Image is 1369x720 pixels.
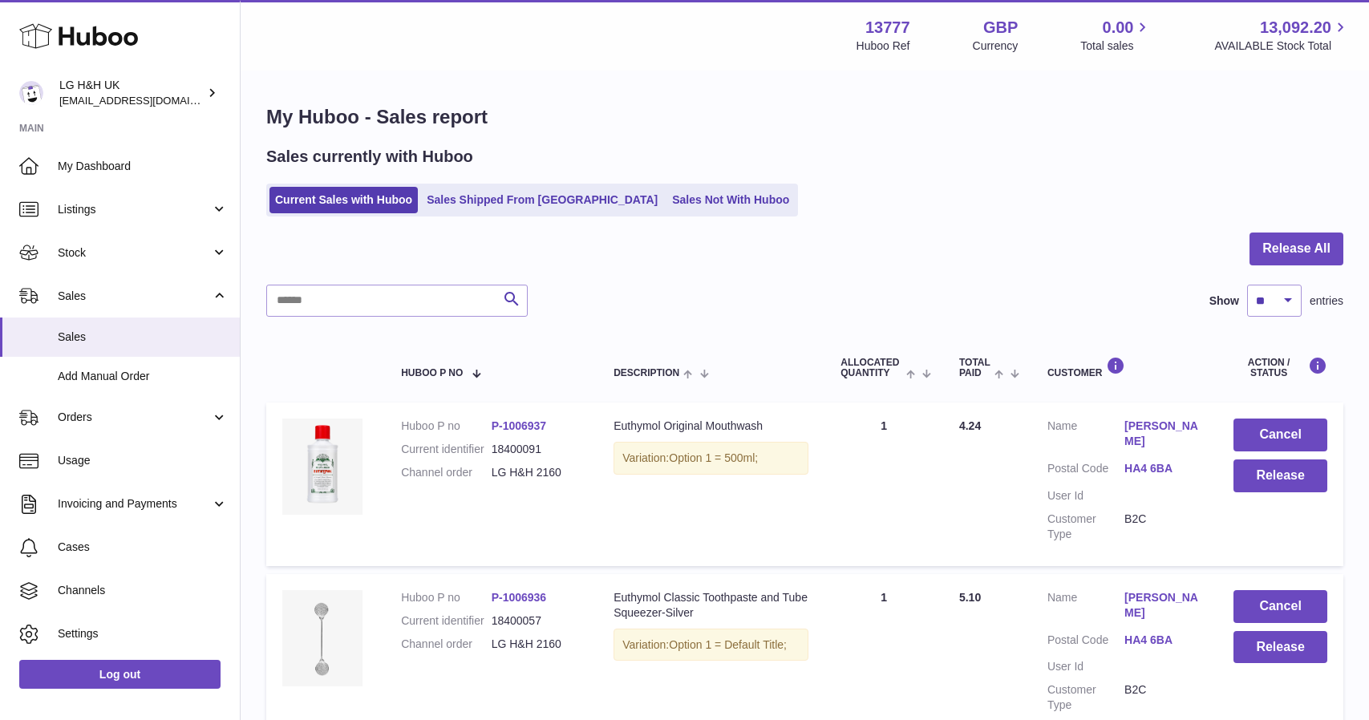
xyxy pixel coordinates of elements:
[1124,633,1201,648] a: HA4 6BA
[401,419,492,434] dt: Huboo P no
[1250,233,1343,265] button: Release All
[401,442,492,457] dt: Current identifier
[1080,17,1152,54] a: 0.00 Total sales
[824,402,943,565] td: 1
[1233,459,1327,492] button: Release
[1233,590,1327,623] button: Cancel
[58,245,211,261] span: Stock
[1047,512,1124,542] dt: Customer Type
[1080,38,1152,54] span: Total sales
[1214,38,1350,54] span: AVAILABLE Stock Total
[401,637,492,652] dt: Channel order
[669,451,758,464] span: Option 1 = 500ml;
[973,38,1019,54] div: Currency
[1124,419,1201,449] a: [PERSON_NAME]
[401,590,492,605] dt: Huboo P no
[269,187,418,213] a: Current Sales with Huboo
[1233,357,1327,378] div: Action / Status
[865,17,910,38] strong: 13777
[1047,488,1124,504] dt: User Id
[421,187,663,213] a: Sales Shipped From [GEOGRAPHIC_DATA]
[58,410,211,425] span: Orders
[1047,590,1124,625] dt: Name
[59,94,236,107] span: [EMAIL_ADDRESS][DOMAIN_NAME]
[983,17,1018,38] strong: GBP
[1047,659,1124,674] dt: User Id
[401,465,492,480] dt: Channel order
[1260,17,1331,38] span: 13,092.20
[614,590,808,621] div: Euthymol Classic Toothpaste and Tube Squeezer-Silver
[1214,17,1350,54] a: 13,092.20 AVAILABLE Stock Total
[58,583,228,598] span: Channels
[58,369,228,384] span: Add Manual Order
[1103,17,1134,38] span: 0.00
[1047,357,1201,378] div: Customer
[492,442,582,457] dd: 18400091
[614,442,808,475] div: Variation:
[282,590,363,686] img: Euthymol_Classic_Toothpaste_and_Tube_Squeezer-Silver-Image-4.webp
[1047,682,1124,713] dt: Customer Type
[666,187,795,213] a: Sales Not With Huboo
[59,78,204,108] div: LG H&H UK
[614,368,679,378] span: Description
[857,38,910,54] div: Huboo Ref
[840,358,901,378] span: ALLOCATED Quantity
[58,540,228,555] span: Cases
[669,638,787,651] span: Option 1 = Default Title;
[58,289,211,304] span: Sales
[1047,633,1124,652] dt: Postal Code
[492,613,582,629] dd: 18400057
[1047,461,1124,480] dt: Postal Code
[1124,682,1201,713] dd: B2C
[959,358,990,378] span: Total paid
[492,465,582,480] dd: LG H&H 2160
[19,660,221,689] a: Log out
[401,613,492,629] dt: Current identifier
[614,629,808,661] div: Variation:
[1233,631,1327,664] button: Release
[282,419,363,515] img: Euthymol-Original-Mouthwash-500ml.webp
[58,202,211,217] span: Listings
[266,146,473,168] h2: Sales currently with Huboo
[266,104,1343,130] h1: My Huboo - Sales report
[1124,512,1201,542] dd: B2C
[58,496,211,512] span: Invoicing and Payments
[58,626,228,641] span: Settings
[1124,461,1201,476] a: HA4 6BA
[58,330,228,345] span: Sales
[1310,293,1343,309] span: entries
[58,159,228,174] span: My Dashboard
[492,419,547,432] a: P-1006937
[1124,590,1201,621] a: [PERSON_NAME]
[1047,419,1124,453] dt: Name
[492,637,582,652] dd: LG H&H 2160
[19,81,43,105] img: veechen@lghnh.co.uk
[492,591,547,604] a: P-1006936
[1209,293,1239,309] label: Show
[614,419,808,434] div: Euthymol Original Mouthwash
[1233,419,1327,451] button: Cancel
[58,453,228,468] span: Usage
[401,368,463,378] span: Huboo P no
[959,419,981,432] span: 4.24
[959,591,981,604] span: 5.10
